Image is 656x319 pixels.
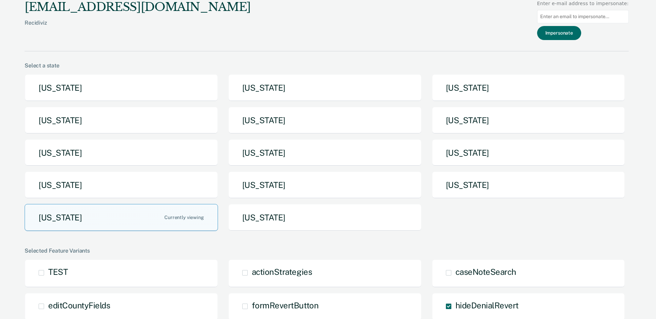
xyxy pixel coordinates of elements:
button: [US_STATE] [228,171,422,199]
span: hideDenialRevert [455,301,519,310]
span: TEST [48,267,68,277]
button: [US_STATE] [25,107,218,134]
button: [US_STATE] [432,139,625,166]
button: [US_STATE] [228,74,422,101]
span: editCountyFields [48,301,110,310]
div: Recidiviz [25,20,251,37]
span: formRevertButton [252,301,318,310]
span: caseNoteSearch [455,267,516,277]
input: Enter an email to impersonate... [537,10,629,23]
button: [US_STATE] [228,107,422,134]
button: [US_STATE] [432,107,625,134]
div: Selected Feature Variants [25,247,629,254]
button: [US_STATE] [432,171,625,199]
button: [US_STATE] [25,139,218,166]
button: [US_STATE] [25,171,218,199]
button: Impersonate [537,26,581,40]
div: Select a state [25,62,629,69]
button: [US_STATE] [25,204,218,231]
span: actionStrategies [252,267,312,277]
button: [US_STATE] [228,204,422,231]
button: [US_STATE] [228,139,422,166]
button: [US_STATE] [25,74,218,101]
button: [US_STATE] [432,74,625,101]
